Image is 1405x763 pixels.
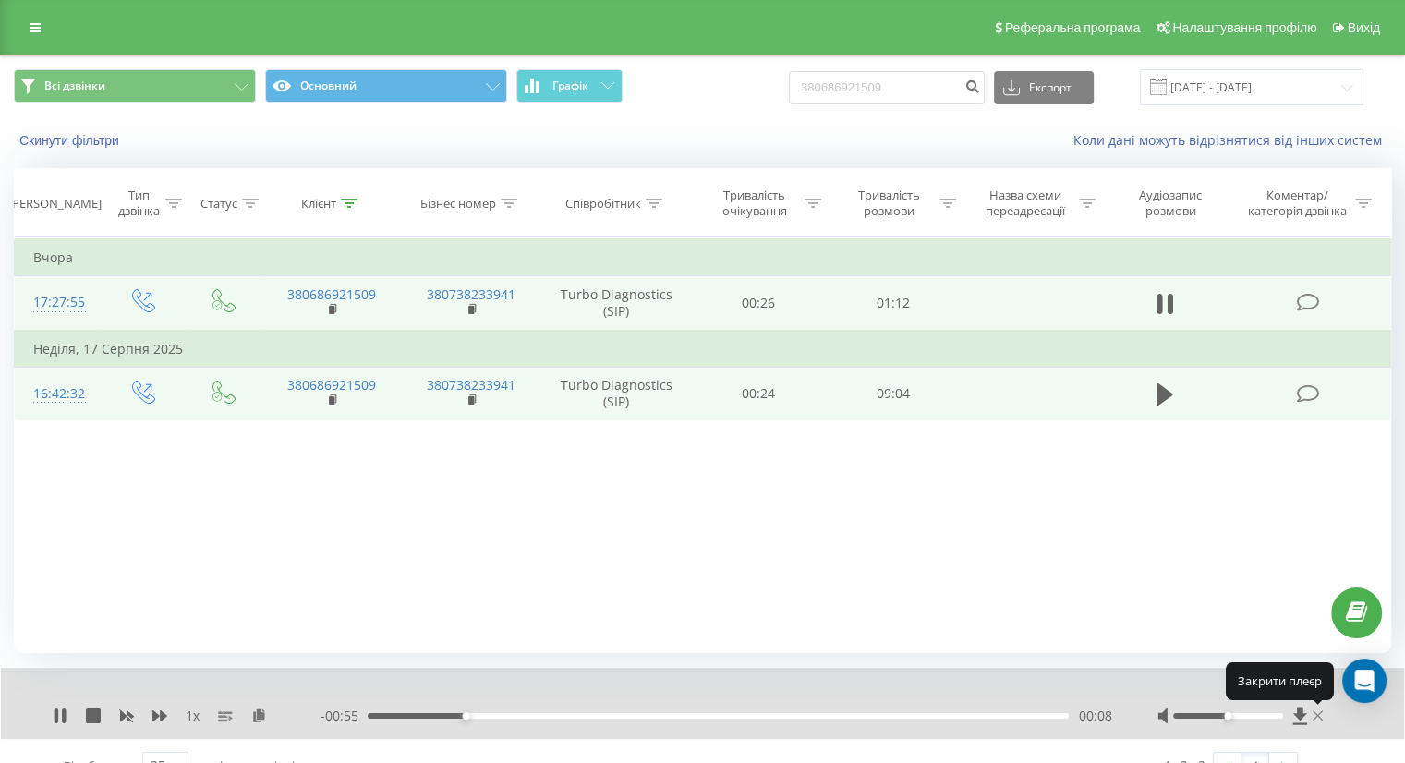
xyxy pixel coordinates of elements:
td: Turbo Diagnostics (SIP) [541,367,692,420]
span: Графік [552,79,588,92]
div: Аудіозапис розмови [1117,188,1225,219]
span: Всі дзвінки [44,79,105,93]
a: 380686921509 [287,285,376,303]
span: Вихід [1348,20,1380,35]
td: 09:04 [826,367,960,420]
a: Коли дані можуть відрізнятися вiд інших систем [1073,131,1391,149]
div: Коментар/категорія дзвінка [1242,188,1350,219]
div: Закрити плеєр [1226,662,1334,699]
td: 00:24 [692,367,826,420]
div: 16:42:32 [33,376,82,412]
span: - 00:55 [321,707,368,725]
td: Вчора [15,239,1391,276]
button: Експорт [994,71,1094,104]
a: 380738233941 [427,376,515,394]
div: Open Intercom Messenger [1342,659,1387,703]
div: Accessibility label [463,712,470,720]
span: Налаштування профілю [1172,20,1316,35]
button: Графік [516,69,623,103]
a: 380686921509 [287,376,376,394]
td: 00:26 [692,276,826,331]
div: Назва схеми переадресації [977,188,1074,219]
div: Тривалість розмови [842,188,935,219]
td: 01:12 [826,276,960,331]
input: Пошук за номером [789,71,985,104]
td: Turbo Diagnostics (SIP) [541,276,692,331]
div: 17:27:55 [33,285,82,321]
div: Тип дзвінка [116,188,160,219]
div: [PERSON_NAME] [8,196,102,212]
span: 1 x [186,707,200,725]
span: Реферальна програма [1005,20,1141,35]
div: Клієнт [301,196,336,212]
button: Основний [265,69,507,103]
button: Скинути фільтри [14,132,128,149]
a: 380738233941 [427,285,515,303]
div: Тривалість очікування [709,188,801,219]
div: Статус [200,196,237,212]
span: 00:08 [1078,707,1111,725]
div: Співробітник [565,196,641,212]
button: Всі дзвінки [14,69,256,103]
div: Accessibility label [1224,712,1231,720]
div: Бізнес номер [420,196,496,212]
td: Неділя, 17 Серпня 2025 [15,331,1391,368]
